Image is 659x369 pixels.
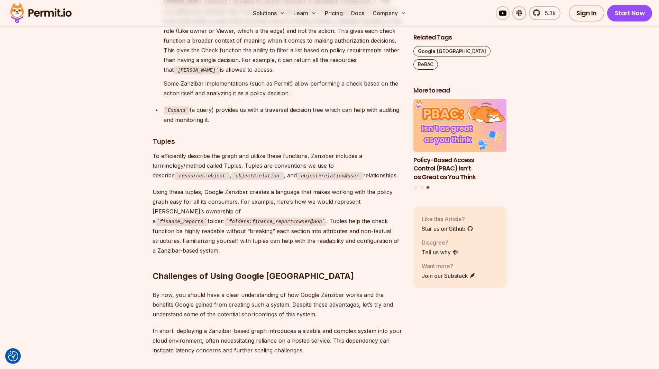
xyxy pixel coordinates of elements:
[297,172,364,180] code: object#relation@user
[250,6,288,20] button: Solutions
[225,218,326,226] code: folders:finance_report#owner@Bob
[422,248,458,256] a: Tell us why
[322,6,346,20] a: Pricing
[413,99,507,190] div: Posts
[422,238,458,246] p: Disagree?
[413,99,507,182] a: Policy-Based Access Control (PBAC) Isn’t as Great as You ThinkPolicy-Based Access Control (PBAC) ...
[414,186,417,188] button: Go to slide 1
[153,187,402,255] p: Using these tuples, Google Zanzibar creates a language that makes working with the policy graph e...
[164,106,190,115] code: Expand
[529,6,560,20] a: 5.3k
[174,66,220,74] code: [PERSON_NAME]
[413,59,438,70] a: ReBAC
[422,214,473,223] p: Like this Article?
[421,186,423,188] button: Go to slide 2
[422,262,476,270] p: Want more?
[413,99,507,182] li: 3 of 3
[370,6,409,20] button: Company
[413,99,507,152] img: Policy-Based Access Control (PBAC) Isn’t as Great as You Think
[8,351,18,361] button: Consent Preferences
[413,156,507,181] h3: Policy-Based Access Control (PBAC) Isn’t as Great as You Think
[7,1,75,25] img: Permit logo
[153,151,402,181] p: To efficiently describe the graph and utilize these functions, Zanzibar includes a terminology/me...
[231,172,284,180] code: object#relation
[607,5,652,21] a: Start Now
[413,33,507,42] h2: Related Tags
[541,9,556,17] span: 5.3k
[291,6,319,20] button: Learn
[153,136,402,147] h3: Tuples
[153,243,402,282] h2: Challenges of Using Google [GEOGRAPHIC_DATA]
[348,6,367,20] a: Docs
[156,218,208,226] code: finance_reports
[569,5,604,21] a: Sign In
[175,172,230,180] code: resources:object
[422,271,476,280] a: Join our Substack
[164,79,402,98] p: Some Zanzibar implementations (such as Permit) allow performing a check based on the action itsel...
[413,46,491,56] a: Google [GEOGRAPHIC_DATA]
[422,224,473,232] a: Star us on Github
[153,290,402,319] p: By now, you should have a clear understanding of how Google Zanzibar works and the benefits Googl...
[153,326,402,355] p: In short, deploying a Zanzibar-based graph introduces a sizable and complex system into your clou...
[413,86,507,95] h2: More to read
[8,351,18,361] img: Revisit consent button
[427,186,430,189] button: Go to slide 3
[164,105,402,125] p: (a query) provides us with a traversal decision tree which can help with auditing and monitoring it.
